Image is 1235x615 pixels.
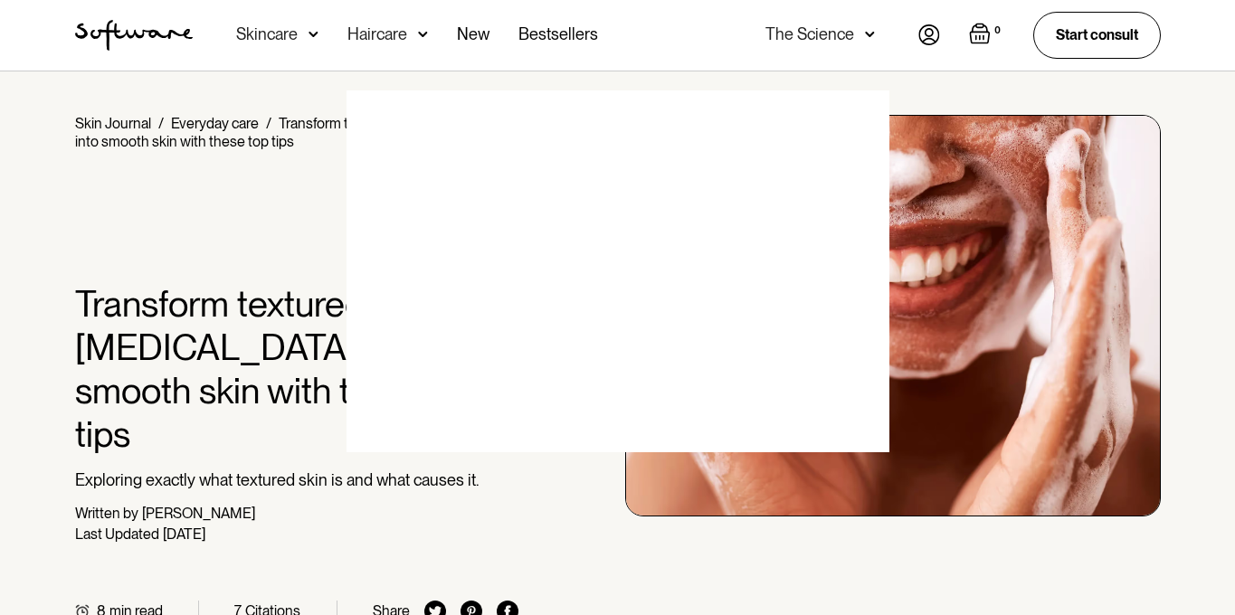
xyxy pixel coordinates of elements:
div: [PERSON_NAME] [142,505,255,522]
div: Written by [75,505,138,522]
img: arrow down [865,25,875,43]
img: arrow down [309,25,318,43]
a: home [75,20,193,51]
div: The Science [765,25,854,43]
a: Everyday care [171,115,259,132]
div: Skincare [236,25,298,43]
div: 0 [991,23,1004,39]
div: Haircare [347,25,407,43]
img: Software Logo [75,20,193,51]
a: Start consult [1033,12,1161,58]
div: / [158,115,164,132]
img: blank image [347,90,889,452]
h1: Transform textured, [MEDICAL_DATA] into smooth skin with these top tips [75,282,519,456]
p: Exploring exactly what textured skin is and what causes it. [75,470,519,490]
a: Skin Journal [75,115,151,132]
div: / [266,115,271,132]
a: Open empty cart [969,23,1004,48]
img: arrow down [418,25,428,43]
div: [DATE] [163,525,205,543]
div: Transform textured, [MEDICAL_DATA] into smooth skin with these top tips [75,115,514,150]
div: Last Updated [75,525,159,543]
